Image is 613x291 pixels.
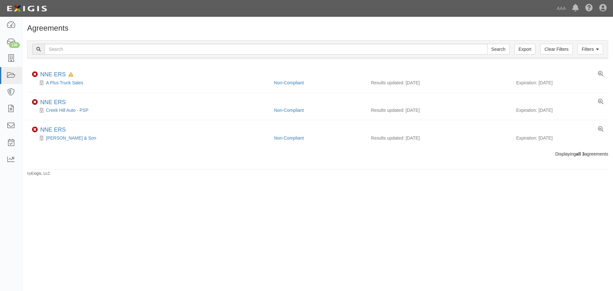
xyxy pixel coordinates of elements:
[514,44,535,55] a: Export
[32,135,269,141] div: GR Porter & Son
[32,127,38,133] i: Non-Compliant
[31,171,50,176] a: Exigis, LLC
[598,126,603,132] a: View results summary
[5,3,49,14] img: logo-5460c22ac91f19d4615b14bd174203de0afe785f0fc80cf4dbbc73dc1793850b.png
[516,80,603,86] div: Expiration: [DATE]
[598,71,603,77] a: View results summary
[516,135,603,141] div: Expiration: [DATE]
[46,108,88,113] a: Creek Hill Auto - PSP
[540,44,572,55] a: Clear Filters
[9,42,20,48] div: 130
[46,80,83,85] a: A Plus Truck Sales
[371,80,507,86] div: Results updated: [DATE]
[22,151,613,157] div: Displaying agreements
[32,99,38,105] i: Non-Compliant
[40,99,66,106] div: NNE ERS
[45,44,488,55] input: Search
[40,71,66,78] a: NNE ERS
[554,2,569,15] a: AAA
[40,71,73,78] div: NNE ERS
[32,80,269,86] div: A Plus Truck Sales
[578,44,603,55] a: Filters
[27,24,608,32] h1: Agreements
[40,99,66,105] a: NNE ERS
[68,73,73,77] i: In Default since 09/24/2025
[274,108,304,113] a: Non-Compliant
[585,4,593,12] i: Help Center - Complianz
[576,151,585,157] b: all 3
[32,107,269,113] div: Creek Hill Auto - PSP
[516,107,603,113] div: Expiration: [DATE]
[371,135,507,141] div: Results updated: [DATE]
[371,107,507,113] div: Results updated: [DATE]
[46,135,96,141] a: [PERSON_NAME] & Son
[487,44,510,55] input: Search
[32,72,38,77] i: Non-Compliant
[274,135,304,141] a: Non-Compliant
[40,126,66,133] a: NNE ERS
[598,99,603,105] a: View results summary
[27,171,50,176] small: by
[274,80,304,85] a: Non-Compliant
